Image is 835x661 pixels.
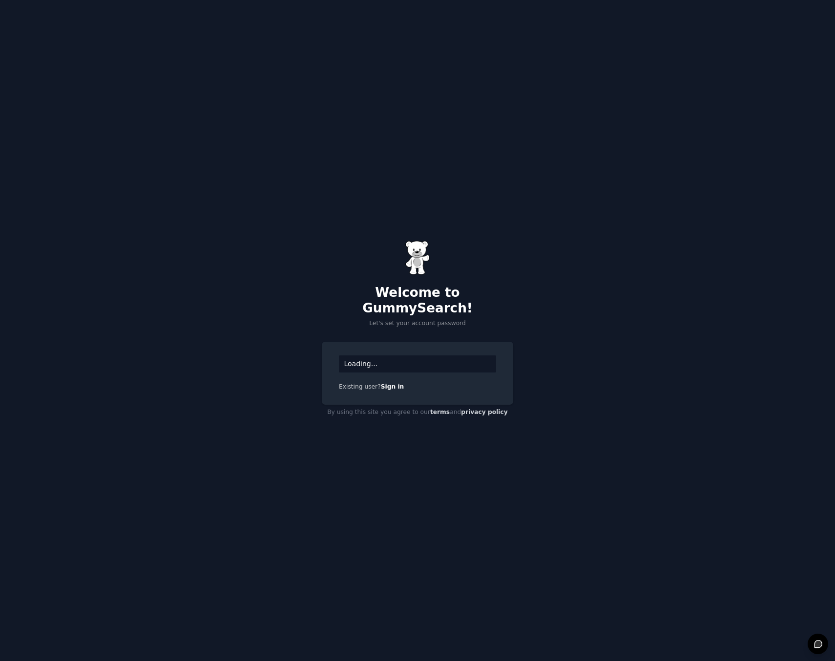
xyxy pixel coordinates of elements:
a: terms [430,409,450,415]
div: Loading... [339,355,496,372]
h2: Welcome to GummySearch! [322,285,513,316]
a: privacy policy [461,409,508,415]
p: Let's set your account password [322,319,513,328]
img: Gummy Bear [405,241,430,275]
a: Sign in [381,383,404,390]
div: By using this site you agree to our and [322,405,513,420]
span: Existing user? [339,383,381,390]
